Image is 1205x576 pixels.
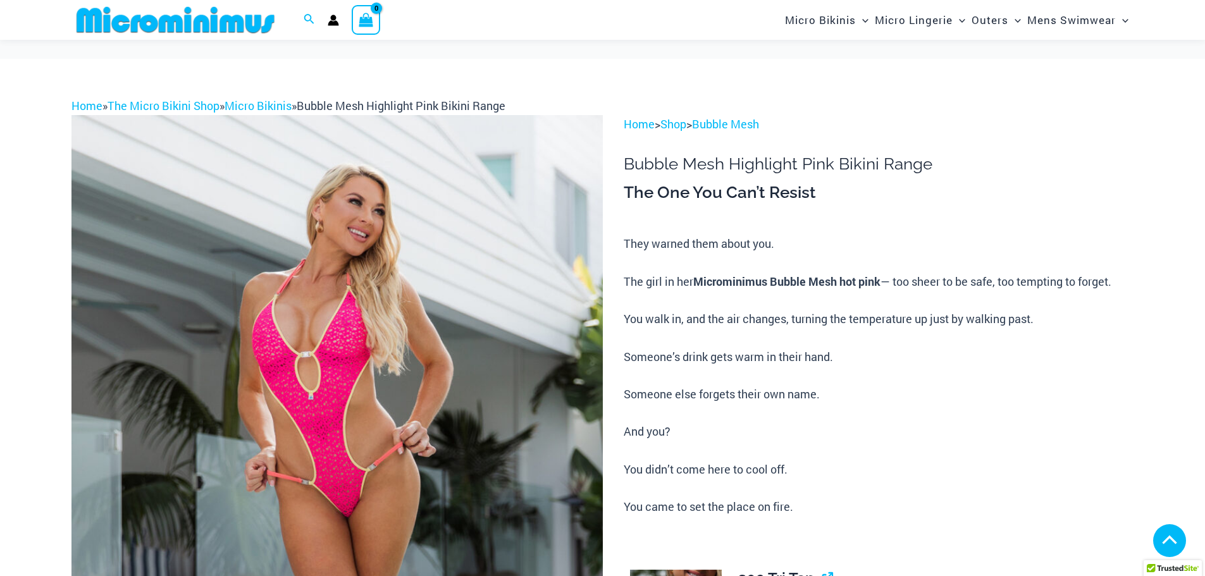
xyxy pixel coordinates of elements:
[972,4,1008,36] span: Outers
[352,5,381,34] a: View Shopping Cart, empty
[872,4,968,36] a: Micro LingerieMenu ToggleMenu Toggle
[1008,4,1021,36] span: Menu Toggle
[71,98,505,113] span: » » »
[328,15,339,26] a: Account icon link
[71,98,102,113] a: Home
[624,116,655,132] a: Home
[953,4,965,36] span: Menu Toggle
[624,115,1134,134] p: > >
[660,116,686,132] a: Shop
[1027,4,1116,36] span: Mens Swimwear
[785,4,856,36] span: Micro Bikinis
[304,12,315,28] a: Search icon link
[1024,4,1132,36] a: Mens SwimwearMenu ToggleMenu Toggle
[1116,4,1128,36] span: Menu Toggle
[782,4,872,36] a: Micro BikinisMenu ToggleMenu Toggle
[693,274,881,289] b: Microminimus Bubble Mesh hot pink
[624,235,1134,517] p: They warned them about you. The girl in her — too sheer to be safe, too tempting to forget. You w...
[297,98,505,113] span: Bubble Mesh Highlight Pink Bikini Range
[71,6,280,34] img: MM SHOP LOGO FLAT
[624,182,1134,204] h3: The One You Can’t Resist
[225,98,292,113] a: Micro Bikinis
[692,116,759,132] a: Bubble Mesh
[856,4,868,36] span: Menu Toggle
[624,154,1134,174] h1: Bubble Mesh Highlight Pink Bikini Range
[780,2,1134,38] nav: Site Navigation
[875,4,953,36] span: Micro Lingerie
[968,4,1024,36] a: OutersMenu ToggleMenu Toggle
[108,98,219,113] a: The Micro Bikini Shop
